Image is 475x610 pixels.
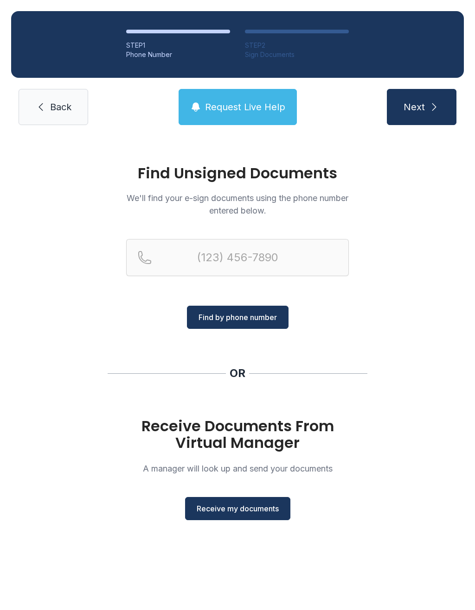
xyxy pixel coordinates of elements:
h1: Receive Documents From Virtual Manager [126,418,349,451]
p: A manager will look up and send your documents [126,462,349,475]
span: Receive my documents [197,503,279,514]
span: Next [404,101,425,113]
h1: Find Unsigned Documents [126,166,349,181]
div: STEP 1 [126,41,230,50]
input: Reservation phone number [126,239,349,276]
span: Find by phone number [199,312,277,323]
div: OR [230,366,245,381]
span: Request Live Help [205,101,285,113]
p: We'll find your e-sign documents using the phone number entered below. [126,192,349,217]
span: Back [50,101,71,113]
div: STEP 2 [245,41,349,50]
div: Sign Documents [245,50,349,59]
div: Phone Number [126,50,230,59]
